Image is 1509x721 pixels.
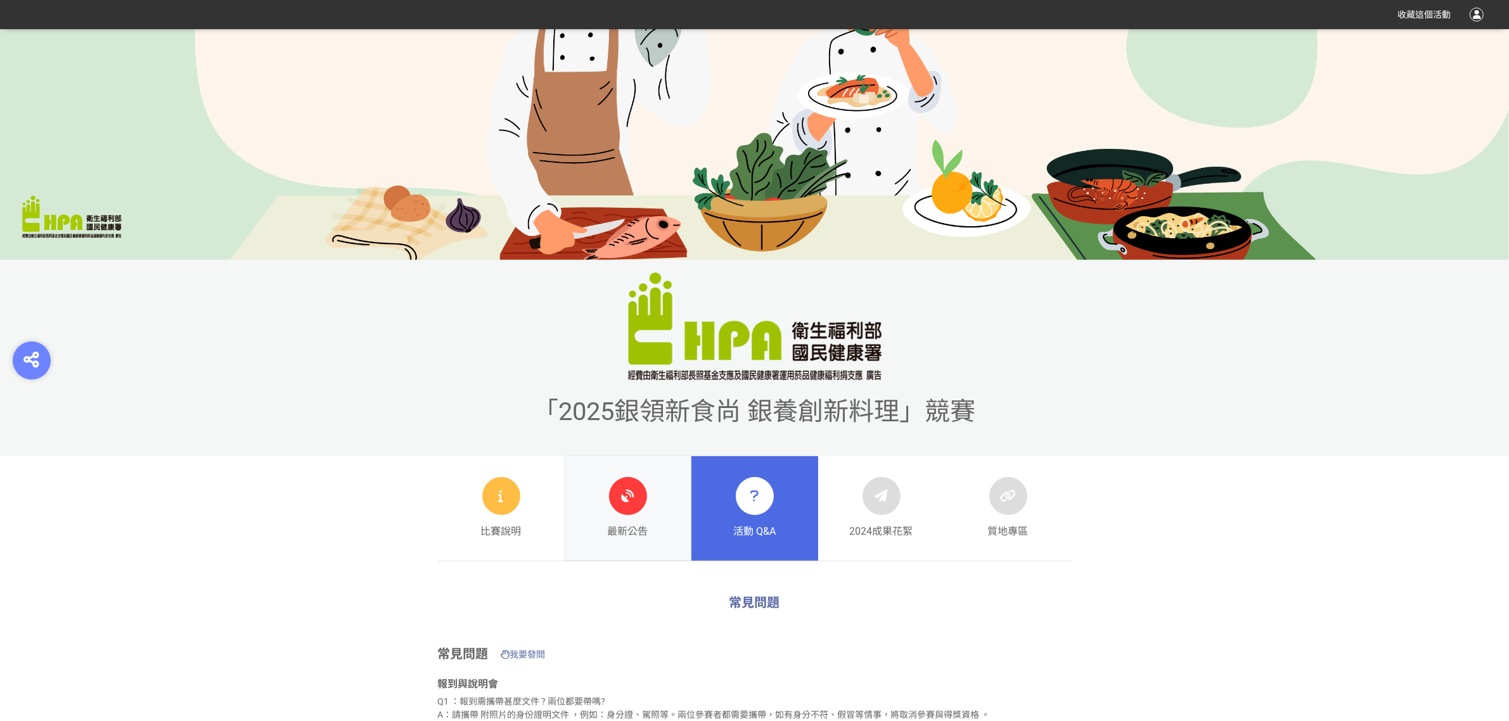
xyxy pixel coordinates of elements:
span: 常見問題 [729,595,780,610]
a: 活動 Q&A [691,456,818,561]
div: 報到與說明會 [438,677,1072,692]
span: 比賽說明 [481,524,522,539]
span: 最新公告 [608,524,648,539]
span: 活動 Q&A [733,524,776,539]
a: 最新公告 [565,456,691,561]
a: 質地專區 [945,456,1072,561]
a: 比賽說明 [438,456,565,561]
span: 質地專區 [988,524,1029,539]
img: 「2025銀領新食尚 銀養創新料理」競賽 [628,272,882,380]
span: 我要發問 [510,645,546,664]
span: 「2025銀領新食尚 銀養創新料理」競賽 [534,397,976,426]
span: 收藏這個活動 [1397,10,1451,20]
a: 「2025銀領新食尚 銀養創新料理」競賽 [534,414,976,421]
a: 2024成果花絮 [818,456,945,561]
span: 2024成果花絮 [850,524,913,539]
span: 常見問題 [438,644,489,663]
